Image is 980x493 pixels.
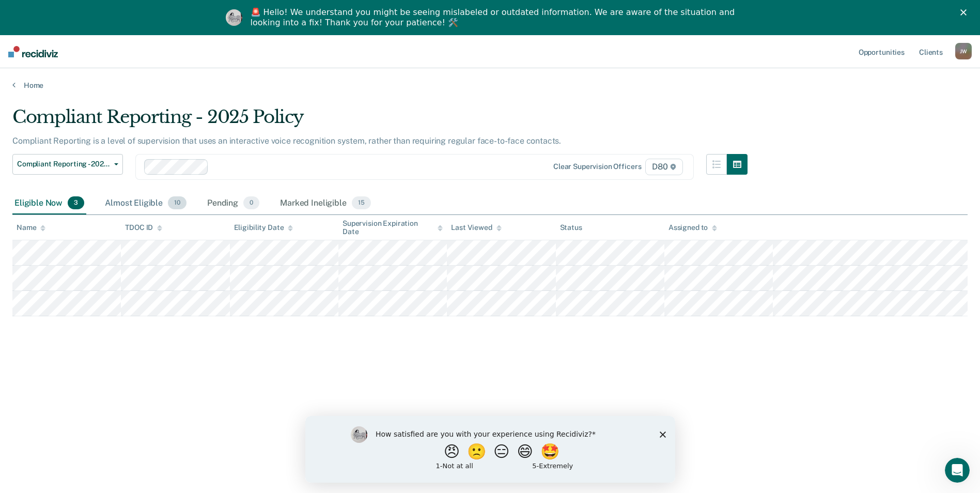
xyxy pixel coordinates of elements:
span: 15 [352,196,371,210]
a: Clients [917,35,945,68]
img: Profile image for Kim [226,9,242,26]
div: TDOC ID [125,223,162,232]
span: 3 [68,196,84,210]
div: Status [560,223,582,232]
div: Name [17,223,45,232]
p: Compliant Reporting is a level of supervision that uses an interactive voice recognition system, ... [12,136,561,146]
div: Clear supervision officers [553,162,641,171]
div: Eligibility Date [234,223,293,232]
button: JW [955,43,972,59]
span: 0 [243,196,259,210]
span: D80 [645,159,682,175]
div: Marked Ineligible15 [278,192,372,215]
div: Eligible Now3 [12,192,86,215]
a: Home [12,81,968,90]
span: 10 [168,196,186,210]
div: Compliant Reporting - 2025 Policy [12,106,748,136]
div: Last Viewed [451,223,501,232]
div: Close [960,9,971,16]
a: Opportunities [857,35,907,68]
div: 🚨 Hello! We understand you might be seeing mislabeled or outdated information. We are aware of th... [251,7,738,28]
iframe: Survey by Kim from Recidiviz [305,416,675,483]
span: Compliant Reporting - 2025 Policy [17,160,110,168]
div: Assigned to [668,223,717,232]
button: Compliant Reporting - 2025 Policy [12,154,123,175]
div: Almost Eligible10 [103,192,189,215]
div: Supervision Expiration Date [343,219,443,237]
iframe: Intercom live chat [945,458,970,483]
div: Pending0 [205,192,261,215]
img: Recidiviz [8,46,58,57]
div: J W [955,43,972,59]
